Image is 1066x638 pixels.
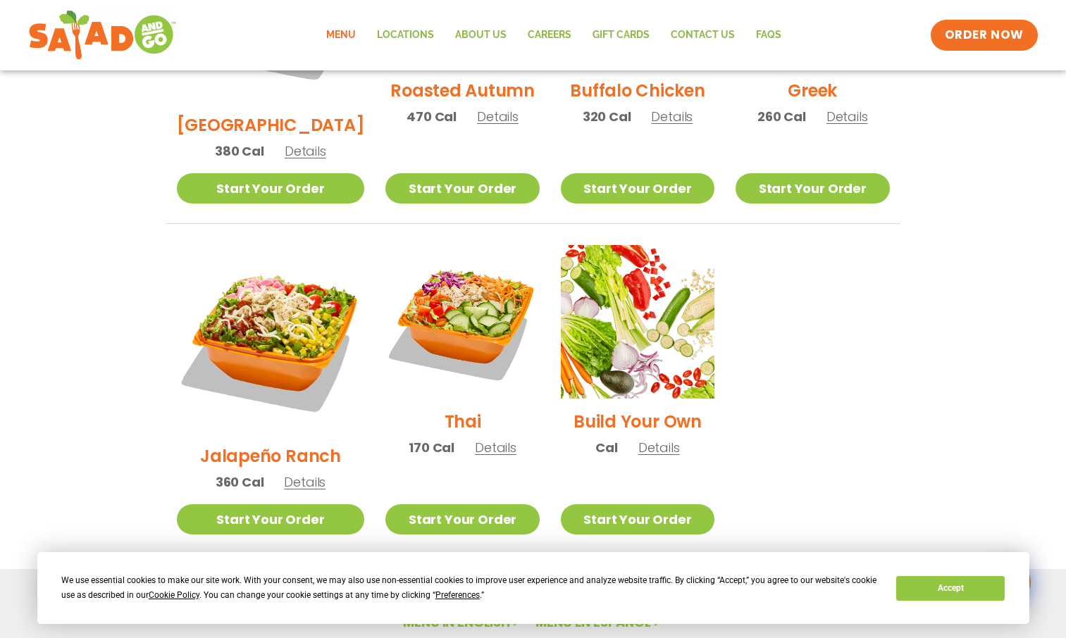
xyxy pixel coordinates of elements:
[177,245,365,433] img: Product photo for Jalapeño Ranch Salad
[435,590,480,600] span: Preferences
[931,20,1038,51] a: ORDER NOW
[284,473,326,491] span: Details
[736,173,889,204] a: Start Your Order
[638,439,680,456] span: Details
[477,108,519,125] span: Details
[385,504,539,534] a: Start Your Order
[200,444,341,468] h2: Jalapeño Ranch
[316,19,366,51] a: Menu
[385,245,539,399] img: Product photo for Thai Salad
[570,78,705,103] h2: Buffalo Chicken
[390,78,535,103] h2: Roasted Autumn
[583,107,631,126] span: 320 Cal
[316,19,792,51] nav: Menu
[574,409,702,434] h2: Build Your Own
[445,19,517,51] a: About Us
[561,504,714,534] a: Start Your Order
[177,504,365,534] a: Start Your Order
[582,19,660,51] a: GIFT CARDS
[407,107,457,126] span: 470 Cal
[757,107,806,126] span: 260 Cal
[177,173,365,204] a: Start Your Order
[37,552,1029,624] div: Cookie Consent Prompt
[475,439,516,456] span: Details
[826,108,868,125] span: Details
[788,78,837,103] h2: Greek
[595,438,617,457] span: Cal
[28,7,177,63] img: new-SAG-logo-768×292
[745,19,792,51] a: FAQs
[561,173,714,204] a: Start Your Order
[660,19,745,51] a: Contact Us
[366,19,445,51] a: Locations
[445,409,481,434] h2: Thai
[945,27,1024,44] span: ORDER NOW
[177,113,365,137] h2: [GEOGRAPHIC_DATA]
[896,576,1005,601] button: Accept
[651,108,693,125] span: Details
[535,613,662,631] a: Menú en español
[409,438,454,457] span: 170 Cal
[385,173,539,204] a: Start Your Order
[215,142,264,161] span: 380 Cal
[149,590,199,600] span: Cookie Policy
[285,142,326,160] span: Details
[216,473,264,492] span: 360 Cal
[403,613,521,631] a: Menu in English
[61,573,879,603] div: We use essential cookies to make our site work. With your consent, we may also use non-essential ...
[517,19,582,51] a: Careers
[561,245,714,399] img: Product photo for Build Your Own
